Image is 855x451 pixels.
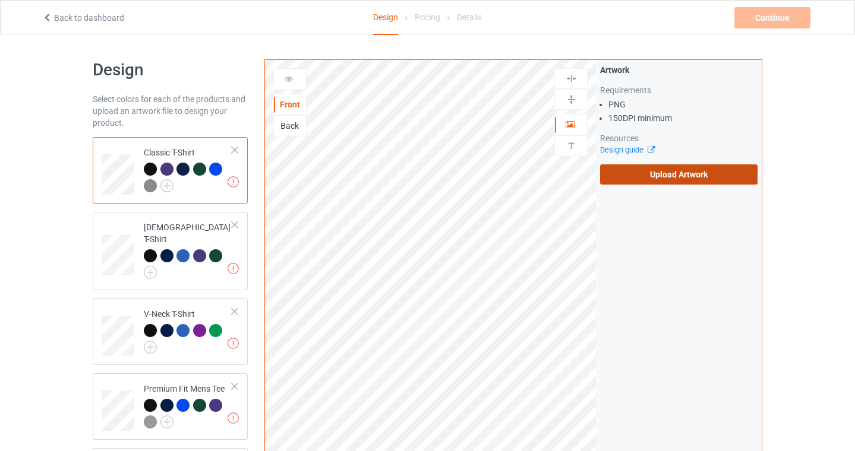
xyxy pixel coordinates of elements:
li: 150 DPI minimum [608,112,758,124]
h1: Design [93,59,248,81]
div: Back [274,120,306,132]
div: Details [457,1,482,34]
div: Premium Fit Mens Tee [144,383,232,427]
a: Design guide [600,145,654,154]
img: svg+xml;base64,PD94bWwgdmVyc2lvbj0iMS4wIiBlbmNvZGluZz0iVVRGLTgiPz4KPHN2ZyB3aWR0aD0iMjJweCIgaGVpZ2... [160,179,173,192]
div: Design [373,1,398,35]
div: Premium Fit Mens Tee [93,373,248,440]
div: Pricing [415,1,440,34]
img: svg+xml;base64,PD94bWwgdmVyc2lvbj0iMS4wIiBlbmNvZGluZz0iVVRGLTgiPz4KPHN2ZyB3aWR0aD0iMjJweCIgaGVpZ2... [144,266,157,279]
div: Resources [600,132,758,144]
img: exclamation icon [228,412,239,424]
img: svg+xml;base64,PD94bWwgdmVyc2lvbj0iMS4wIiBlbmNvZGluZz0iVVRGLTgiPz4KPHN2ZyB3aWR0aD0iMjJweCIgaGVpZ2... [160,415,173,428]
div: [DEMOGRAPHIC_DATA] T-Shirt [144,221,232,275]
div: Artwork [600,64,758,76]
div: [DEMOGRAPHIC_DATA] T-Shirt [93,212,248,290]
img: svg%3E%0A [566,73,577,84]
div: Classic T-Shirt [144,147,232,191]
img: exclamation icon [228,263,239,274]
div: Front [274,99,306,110]
img: heather_texture.png [144,415,157,428]
li: PNG [608,99,758,110]
label: Upload Artwork [600,164,758,185]
img: svg%3E%0A [566,94,577,105]
a: Back to dashboard [42,13,124,23]
div: Requirements [600,84,758,96]
div: V-Neck T-Shirt [144,308,232,350]
div: Classic T-Shirt [93,137,248,204]
div: V-Neck T-Shirt [93,298,248,365]
div: Select colors for each of the products and upload an artwork file to design your product. [93,93,248,129]
img: svg%3E%0A [566,140,577,151]
img: heather_texture.png [144,179,157,192]
img: exclamation icon [228,176,239,188]
img: exclamation icon [228,338,239,349]
img: svg+xml;base64,PD94bWwgdmVyc2lvbj0iMS4wIiBlbmNvZGluZz0iVVRGLTgiPz4KPHN2ZyB3aWR0aD0iMjJweCIgaGVpZ2... [144,341,157,354]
